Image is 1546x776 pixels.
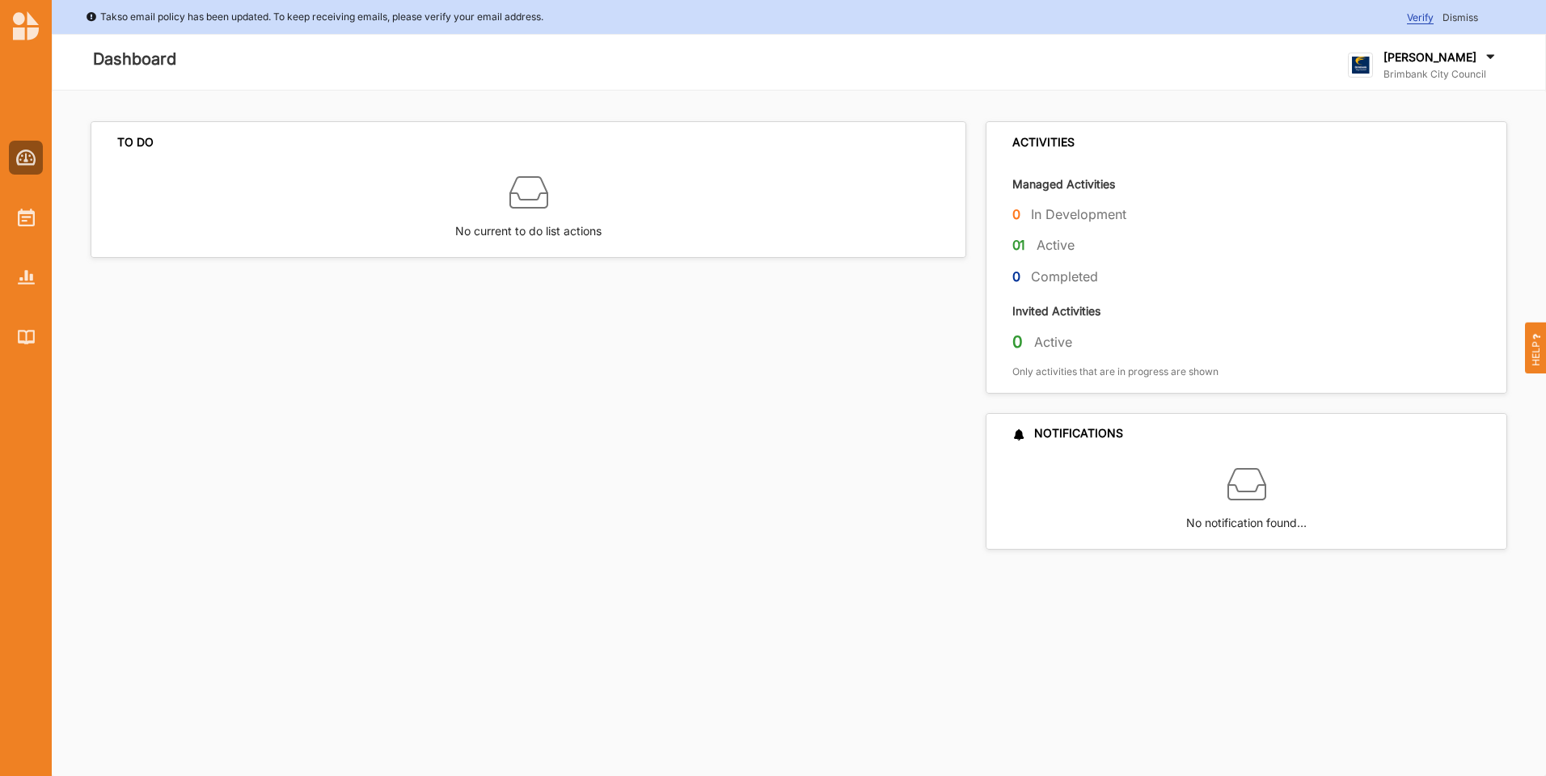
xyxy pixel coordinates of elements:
[18,330,35,344] img: Library
[9,260,43,294] a: Reports
[93,46,176,73] label: Dashboard
[1031,268,1098,285] label: Completed
[1012,303,1100,318] label: Invited Activities
[1383,50,1476,65] label: [PERSON_NAME]
[509,173,548,212] img: box
[16,150,36,166] img: Dashboard
[1037,237,1075,254] label: Active
[1443,11,1478,23] span: Dismiss
[1012,331,1023,352] label: 0
[1186,504,1307,532] label: No notification found…
[1383,68,1498,81] label: Brimbank City Council
[455,212,602,240] label: No current to do list actions
[117,135,154,150] div: TO DO
[18,209,35,226] img: Activities
[1031,206,1126,223] label: In Development
[1012,267,1020,287] label: 0
[1012,365,1219,378] label: Only activities that are in progress are shown
[1012,235,1026,255] label: 01
[1407,11,1434,24] span: Verify
[1227,465,1266,504] img: box
[13,11,39,40] img: logo
[1348,53,1373,78] img: logo
[1012,176,1115,192] label: Managed Activities
[9,141,43,175] a: Dashboard
[9,200,43,234] a: Activities
[86,9,543,25] div: Takso email policy has been updated. To keep receiving emails, please verify your email address.
[9,320,43,354] a: Library
[1034,334,1072,351] label: Active
[1012,135,1075,150] div: ACTIVITIES
[1012,426,1123,441] div: NOTIFICATIONS
[1012,205,1020,225] label: 0
[18,270,35,284] img: Reports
